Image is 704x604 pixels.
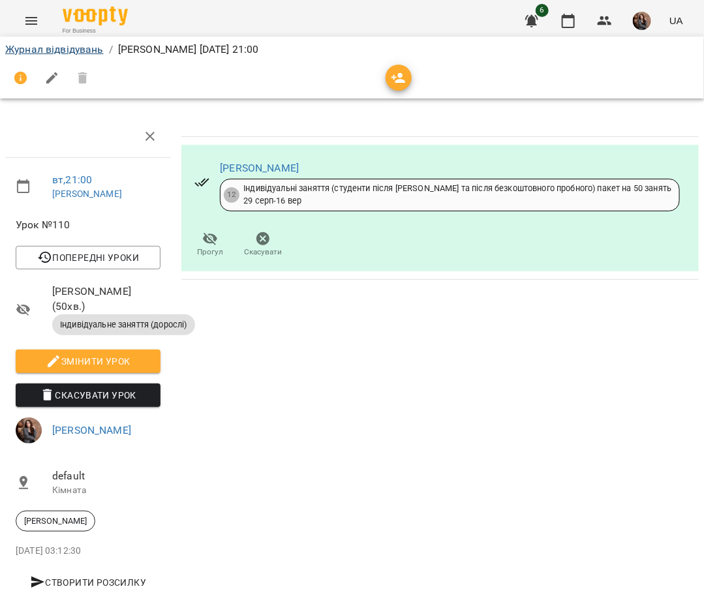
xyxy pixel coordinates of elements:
img: 6c17d95c07e6703404428ddbc75e5e60.jpg [633,12,651,30]
div: [PERSON_NAME] [16,511,95,532]
span: 6 [536,4,549,17]
img: Voopty Logo [63,7,128,25]
span: Прогул [197,247,223,258]
div: 12 [224,187,239,203]
span: default [52,468,161,484]
button: Змінити урок [16,350,161,373]
button: Menu [16,5,47,37]
a: [PERSON_NAME] [220,162,299,174]
p: [PERSON_NAME] [DATE] 21:00 [118,42,259,57]
button: Скасувати [237,227,290,264]
span: Змінити урок [26,354,150,369]
span: UA [669,14,683,27]
span: Створити розсилку [21,575,155,590]
span: Урок №110 [16,217,161,233]
button: Попередні уроки [16,246,161,269]
span: Попередні уроки [26,250,150,265]
p: Кімната [52,484,161,497]
span: [PERSON_NAME] [16,515,95,527]
img: 6c17d95c07e6703404428ddbc75e5e60.jpg [16,417,42,444]
div: Індивідуальні заняття (студенти після [PERSON_NAME] та після безкоштовного пробного) пакет на 50 ... [243,183,671,207]
button: Прогул [184,227,237,264]
button: Створити розсилку [16,571,161,594]
button: Скасувати Урок [16,384,161,407]
p: [DATE] 03:12:30 [16,545,161,558]
a: Журнал відвідувань [5,43,104,55]
span: [PERSON_NAME] ( 50 хв. ) [52,284,161,314]
a: [PERSON_NAME] [52,424,131,436]
li: / [109,42,113,57]
span: For Business [63,27,128,35]
span: Індивідуальне заняття (дорослі) [52,319,195,331]
a: [PERSON_NAME] [52,189,122,199]
button: UA [664,8,688,33]
a: вт , 21:00 [52,174,92,186]
span: Скасувати Урок [26,387,150,403]
span: Скасувати [244,247,282,258]
nav: breadcrumb [5,42,699,57]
